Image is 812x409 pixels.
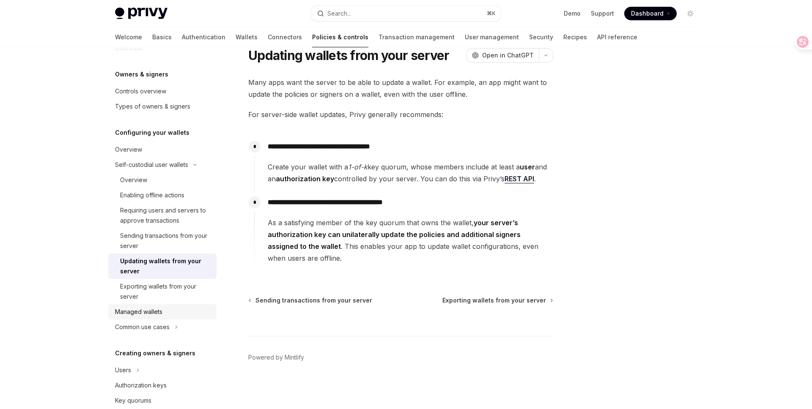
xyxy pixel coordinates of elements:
button: Open in ChatGPT [466,48,539,63]
div: Sending transactions from your server [120,231,211,251]
a: Requiring users and servers to approve transactions [108,203,217,228]
a: Exporting wallets from your server [108,279,217,304]
a: Transaction management [379,27,455,47]
a: Sending transactions from your server [249,296,372,305]
div: Authorization keys [115,380,167,390]
button: Toggle dark mode [683,7,697,20]
h1: Updating wallets from your server [248,48,449,63]
h5: Creating owners & signers [115,348,195,358]
div: Search... [327,8,351,19]
span: Exporting wallets from your server [442,296,546,305]
a: Overview [108,172,217,188]
div: Controls overview [115,86,166,96]
a: Updating wallets from your server [108,254,217,279]
span: Open in ChatGPT [482,51,534,60]
a: Sending transactions from your server [108,228,217,254]
a: Managed wallets [108,304,217,319]
div: Overview [115,145,142,155]
h5: Configuring your wallets [115,128,189,138]
img: light logo [115,8,167,19]
em: 1-of-k [348,163,368,171]
a: Recipes [563,27,587,47]
a: Overview [108,142,217,157]
span: Sending transactions from your server [255,296,372,305]
div: Managed wallets [115,307,162,317]
a: Controls overview [108,84,217,99]
a: Security [529,27,553,47]
a: Exporting wallets from your server [442,296,552,305]
a: Types of owners & signers [108,99,217,114]
span: As a satisfying member of the key quorum that owns the wallet, . This enables your app to update ... [268,217,553,264]
a: User management [465,27,519,47]
a: Powered by Mintlify [248,353,304,362]
a: Authentication [182,27,225,47]
strong: your server’s authorization key can unilaterally update the policies and additional signers assig... [268,218,521,251]
span: Many apps want the server to be able to update a wallet. For example, an app might want to update... [248,76,553,100]
a: API reference [597,27,637,47]
button: Common use cases [108,319,217,335]
div: Exporting wallets from your server [120,281,211,302]
strong: authorization key [276,175,334,183]
a: Demo [564,9,581,18]
div: Updating wallets from your server [120,256,211,276]
span: Dashboard [631,9,664,18]
a: REST API [505,175,534,183]
div: Enabling offline actions [120,190,184,200]
span: ⌘ K [487,10,496,17]
a: Welcome [115,27,142,47]
a: Support [591,9,614,18]
span: For server-side wallet updates, Privy generally recommends: [248,109,553,120]
a: Key quorums [108,393,217,408]
div: Overview [120,175,147,185]
button: Self-custodial user wallets [108,157,217,172]
div: Requiring users and servers to approve transactions [120,205,211,226]
div: Self-custodial user wallets [115,160,188,170]
a: Policies & controls [312,27,368,47]
a: Authorization keys [108,378,217,393]
span: Create your wallet with a key quorum, whose members include at least a and an controlled by your ... [268,161,553,185]
a: Connectors [268,27,302,47]
div: Types of owners & signers [115,101,190,112]
h5: Owners & signers [115,69,168,79]
a: Wallets [236,27,258,47]
div: Key quorums [115,395,151,406]
a: Basics [152,27,172,47]
div: Users [115,365,131,375]
button: Search...⌘K [311,6,501,21]
button: Users [108,363,217,378]
a: Enabling offline actions [108,188,217,203]
strong: user [520,163,535,171]
div: Common use cases [115,322,170,332]
a: Dashboard [624,7,677,20]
